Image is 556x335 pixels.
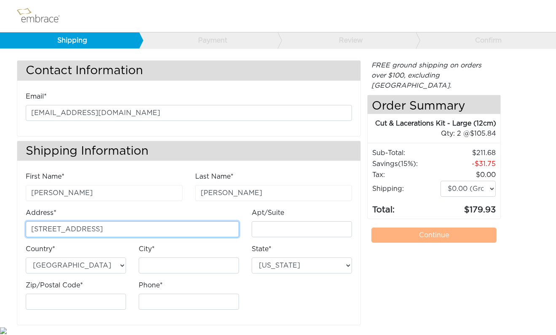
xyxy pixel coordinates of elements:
div: 2 @ [378,129,496,139]
a: Confirm [416,32,555,48]
span: (15%) [398,161,416,167]
div: Cut & Lacerations Kit - Large (12cm) [368,118,496,129]
td: Savings : [372,158,440,169]
label: Country* [26,244,55,254]
td: Sub-Total: [372,147,440,158]
td: Tax: [372,169,440,180]
td: 0.00 [440,169,496,180]
label: Email* [26,91,47,102]
a: Review [277,32,416,48]
td: 31.75 [440,158,496,169]
label: Last Name* [195,172,234,182]
span: 105.84 [470,130,496,137]
label: First Name* [26,172,64,182]
td: 211.68 [440,147,496,158]
h3: Shipping Information [17,141,360,161]
label: Phone* [139,280,163,290]
div: FREE ground shipping on orders over $100, excluding [GEOGRAPHIC_DATA]. [367,60,501,91]
td: Shipping: [372,180,440,197]
a: Payment [139,32,278,48]
label: City* [139,244,155,254]
td: Total: [372,197,440,217]
label: Apt/Suite [252,208,284,218]
label: State* [252,244,271,254]
h3: Contact Information [17,61,360,80]
a: Continue [371,228,497,243]
label: Address* [26,208,56,218]
label: Zip/Postal Code* [26,280,83,290]
h4: Order Summary [368,95,500,114]
td: 179.93 [440,197,496,217]
img: logo.png [15,5,70,27]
